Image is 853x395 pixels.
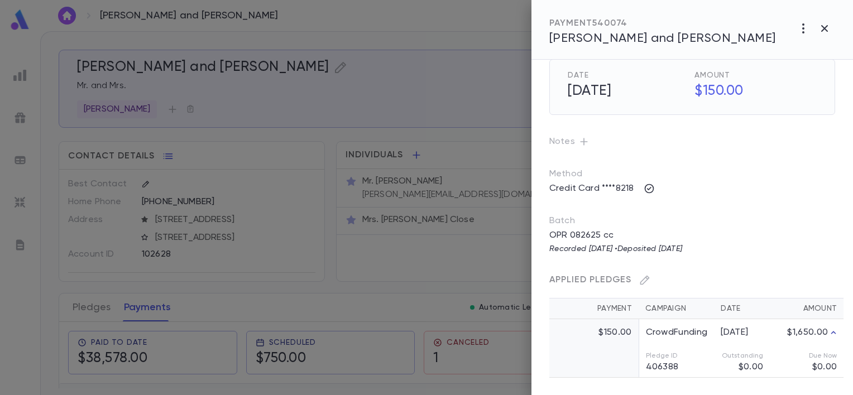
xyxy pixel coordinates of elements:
div: $0.00 [714,350,763,373]
p: Outstanding [714,350,763,362]
p: Batch [549,215,835,227]
span: Amount [694,71,817,80]
th: Payment [549,298,639,319]
td: $1,650.00 [770,319,844,346]
p: OPR 082625 cc [543,227,678,244]
div: $0.00 [777,350,837,373]
p: Credit Card ****8218 [543,180,640,197]
th: Campaign [639,298,714,319]
div: PAYMENT 540074 [549,18,776,29]
span: [PERSON_NAME] and [PERSON_NAME] [549,32,776,45]
td: CrowdFunding [639,319,714,346]
span: Applied Pledges [549,276,631,285]
h5: $150.00 [688,80,817,103]
td: 406388 [639,346,714,378]
p: Due Now [777,350,837,362]
h5: [DATE] [561,80,690,103]
th: Amount [770,298,844,319]
p: Method [549,168,605,180]
th: Date [714,298,770,319]
p: Pledge ID [646,350,708,362]
span: Date [568,71,690,80]
p: Notes [549,133,835,151]
td: $150.00 [549,319,639,346]
div: [DATE] [721,327,763,338]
